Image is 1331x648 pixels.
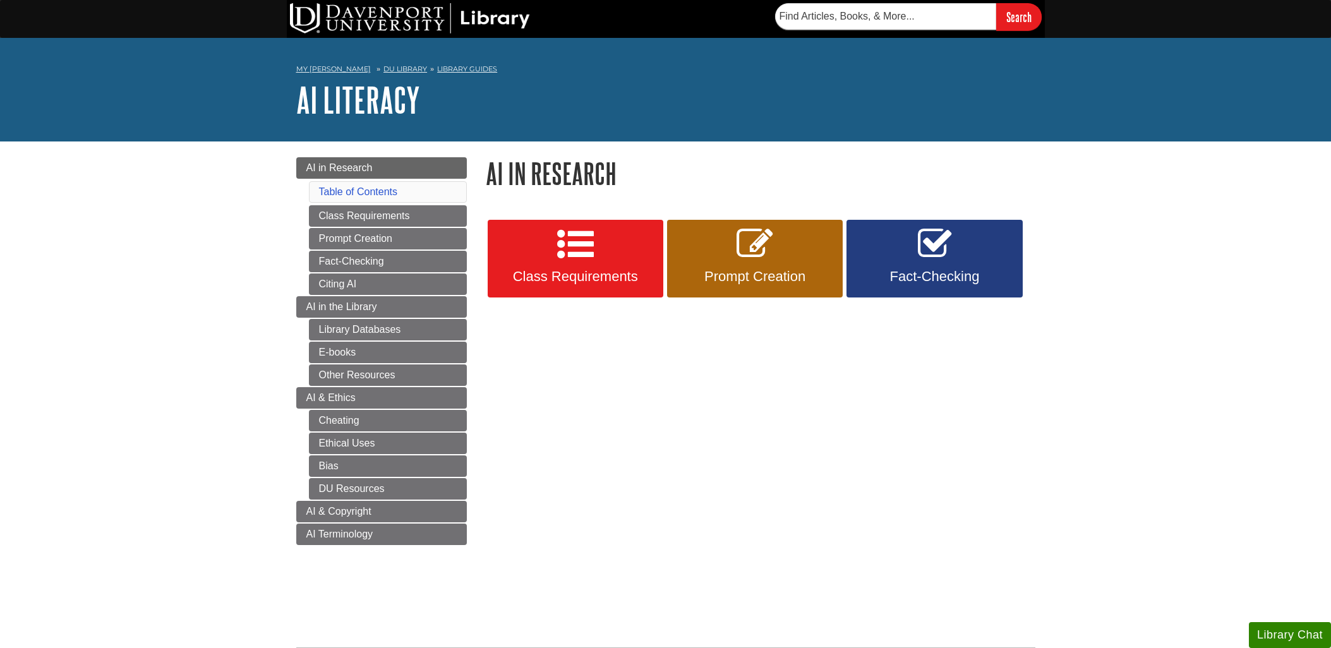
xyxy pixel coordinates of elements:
[290,3,530,33] img: DU Library
[497,268,654,285] span: Class Requirements
[667,220,843,298] a: Prompt Creation
[309,273,467,295] a: Citing AI
[296,296,467,318] a: AI in the Library
[306,162,373,173] span: AI in Research
[856,268,1013,285] span: Fact-Checking
[309,319,467,340] a: Library Databases
[309,410,467,431] a: Cheating
[296,80,420,119] a: AI Literacy
[1249,622,1331,648] button: Library Chat
[319,186,398,197] a: Table of Contents
[296,501,467,522] a: AI & Copyright
[775,3,996,30] input: Find Articles, Books, & More...
[309,433,467,454] a: Ethical Uses
[306,506,371,517] span: AI & Copyright
[775,3,1042,30] form: Searches DU Library's articles, books, and more
[306,301,377,312] span: AI in the Library
[488,220,663,298] a: Class Requirements
[996,3,1042,30] input: Search
[296,61,1035,81] nav: breadcrumb
[306,392,356,403] span: AI & Ethics
[309,228,467,249] a: Prompt Creation
[309,364,467,386] a: Other Resources
[677,268,833,285] span: Prompt Creation
[437,64,497,73] a: Library Guides
[309,478,467,500] a: DU Resources
[309,251,467,272] a: Fact-Checking
[296,157,467,545] div: Guide Page Menu
[296,524,467,545] a: AI Terminology
[296,387,467,409] a: AI & Ethics
[309,205,467,227] a: Class Requirements
[306,529,373,539] span: AI Terminology
[486,157,1035,189] h1: AI in Research
[846,220,1022,298] a: Fact-Checking
[296,157,467,179] a: AI in Research
[309,455,467,477] a: Bias
[309,342,467,363] a: E-books
[383,64,427,73] a: DU Library
[296,64,371,75] a: My [PERSON_NAME]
